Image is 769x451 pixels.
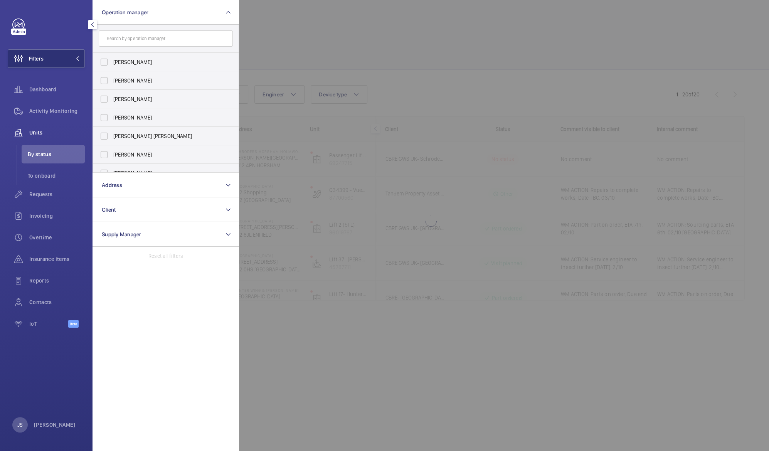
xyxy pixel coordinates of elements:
span: Invoicing [29,212,85,220]
span: Beta [68,320,79,328]
span: Reports [29,277,85,284]
span: Dashboard [29,86,85,93]
p: JS [17,421,23,429]
span: Requests [29,190,85,198]
p: [PERSON_NAME] [34,421,76,429]
span: By status [28,150,85,158]
span: To onboard [28,172,85,180]
span: Activity Monitoring [29,107,85,115]
span: IoT [29,320,68,328]
button: Filters [8,49,85,68]
span: Filters [29,55,44,62]
span: Units [29,129,85,136]
span: Overtime [29,234,85,241]
span: Insurance items [29,255,85,263]
span: Contacts [29,298,85,306]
